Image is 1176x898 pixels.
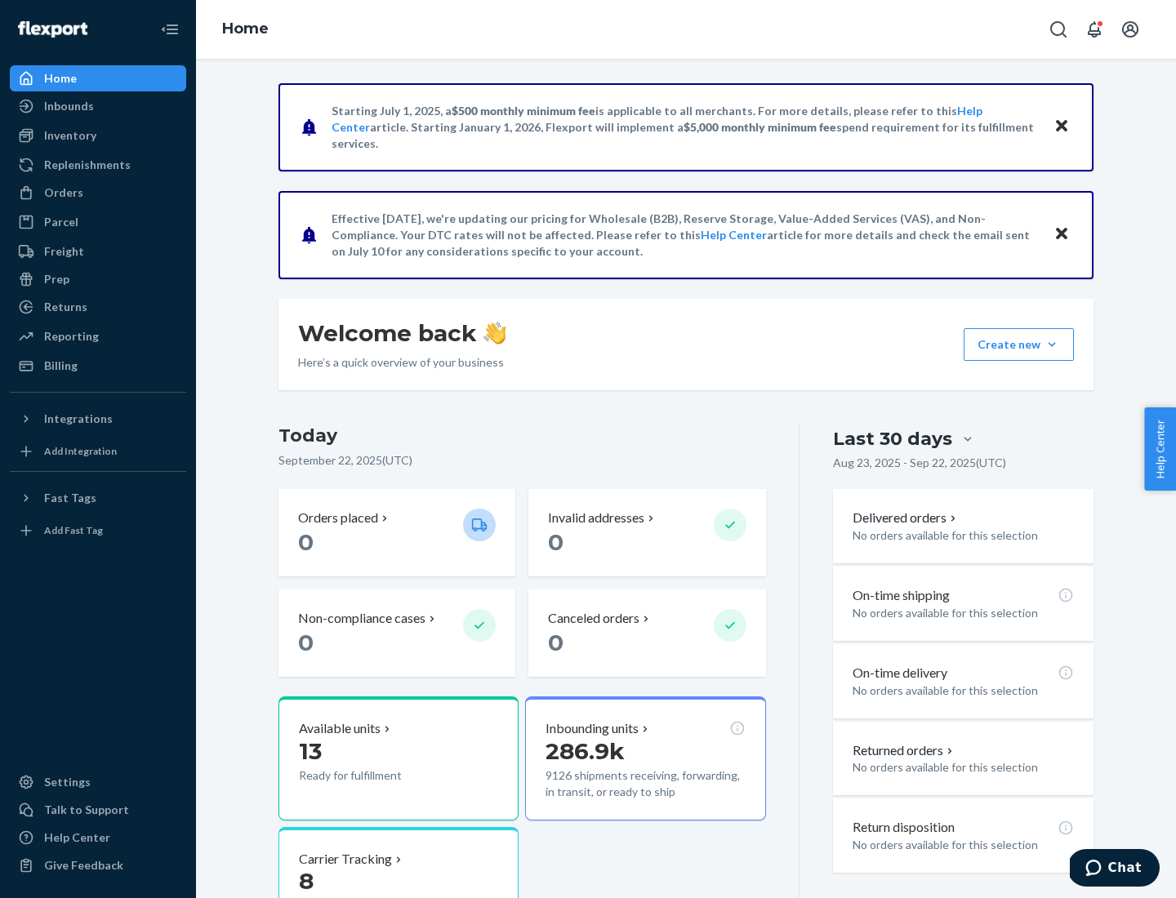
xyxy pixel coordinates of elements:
p: No orders available for this selection [853,759,1074,776]
button: Create new [964,328,1074,361]
div: Billing [44,358,78,374]
div: Help Center [44,829,110,846]
div: Parcel [44,214,78,230]
p: No orders available for this selection [853,527,1074,544]
img: Flexport logo [18,21,87,38]
a: Inventory [10,122,186,149]
button: Available units13Ready for fulfillment [278,696,519,820]
div: Fast Tags [44,490,96,506]
p: On-time delivery [853,664,947,682]
span: 0 [548,629,563,656]
a: Returns [10,294,186,320]
div: Replenishments [44,157,131,173]
a: Reporting [10,323,186,349]
div: Add Fast Tag [44,523,103,537]
p: No orders available for this selection [853,682,1074,699]
p: Available units [299,719,381,738]
div: Home [44,70,77,87]
p: Here’s a quick overview of your business [298,354,506,371]
span: $5,000 monthly minimum fee [684,120,836,134]
h1: Welcome back [298,318,506,348]
div: Talk to Support [44,802,129,818]
p: Canceled orders [548,609,639,628]
a: Orders [10,180,186,206]
button: Open notifications [1078,13,1111,46]
div: Inbounds [44,98,94,114]
p: Non-compliance cases [298,609,425,628]
button: Invalid addresses 0 [528,489,765,576]
a: Prep [10,266,186,292]
p: Inbounding units [546,719,639,738]
button: Orders placed 0 [278,489,515,576]
p: No orders available for this selection [853,837,1074,853]
div: Add Integration [44,444,117,458]
button: Returned orders [853,741,956,760]
button: Integrations [10,406,186,432]
p: Starting July 1, 2025, a is applicable to all merchants. For more details, please refer to this a... [332,103,1038,152]
a: Home [10,65,186,91]
span: 0 [548,528,563,556]
div: Last 30 days [833,426,952,451]
button: Close Navigation [154,13,186,46]
span: 0 [298,629,314,656]
div: Returns [44,299,87,315]
a: Help Center [10,825,186,851]
div: Give Feedback [44,857,123,874]
button: Talk to Support [10,797,186,823]
button: Close [1051,115,1072,139]
p: On-time shipping [853,586,950,605]
p: Return disposition [853,818,955,837]
span: 13 [299,737,322,765]
span: 286.9k [546,737,625,765]
div: Reporting [44,328,99,345]
div: Integrations [44,411,113,427]
button: Fast Tags [10,485,186,511]
a: Add Fast Tag [10,518,186,544]
a: Replenishments [10,152,186,178]
div: Inventory [44,127,96,144]
button: Close [1051,223,1072,247]
a: Freight [10,238,186,265]
div: Prep [44,271,69,287]
button: Open account menu [1114,13,1147,46]
p: Carrier Tracking [299,850,392,869]
iframe: Opens a widget where you can chat to one of our agents [1070,849,1160,890]
p: Ready for fulfillment [299,767,450,784]
ol: breadcrumbs [209,6,282,53]
p: Orders placed [298,509,378,527]
button: Non-compliance cases 0 [278,589,515,677]
span: 0 [298,528,314,556]
span: $500 monthly minimum fee [452,104,595,118]
span: 8 [299,867,314,895]
a: Help Center [701,228,767,242]
p: Invalid addresses [548,509,644,527]
a: Billing [10,353,186,379]
h3: Today [278,423,766,449]
div: Freight [44,243,84,260]
button: Inbounding units286.9k9126 shipments receiving, forwarding, in transit, or ready to ship [525,696,765,820]
a: Inbounds [10,93,186,119]
a: Settings [10,769,186,795]
button: Give Feedback [10,852,186,878]
button: Help Center [1144,407,1176,491]
p: September 22, 2025 ( UTC ) [278,452,766,469]
img: hand-wave emoji [483,322,506,345]
p: Aug 23, 2025 - Sep 22, 2025 ( UTC ) [833,455,1006,471]
p: No orders available for this selection [853,605,1074,621]
button: Canceled orders 0 [528,589,765,677]
p: Effective [DATE], we're updating our pricing for Wholesale (B2B), Reserve Storage, Value-Added Se... [332,211,1038,260]
a: Add Integration [10,438,186,465]
button: Open Search Box [1042,13,1075,46]
div: Settings [44,774,91,790]
p: 9126 shipments receiving, forwarding, in transit, or ready to ship [546,767,745,800]
button: Delivered orders [853,509,960,527]
a: Parcel [10,209,186,235]
div: Orders [44,184,83,201]
a: Home [222,20,269,38]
